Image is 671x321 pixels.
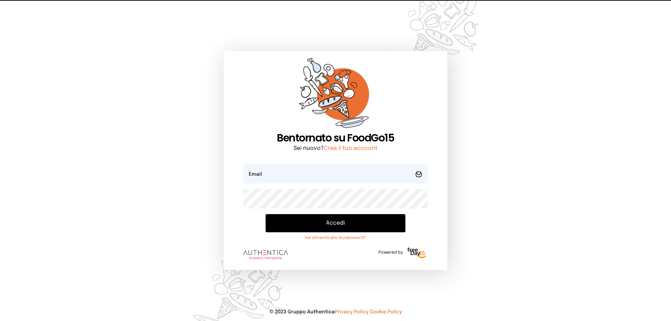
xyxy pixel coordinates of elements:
a: Hai dimenticato la password? [266,235,405,241]
p: © 2023 Gruppo Authentica [11,308,660,315]
span: Powered by [378,250,403,255]
img: logo.8f33a47.png [243,250,288,259]
p: Sei nuovo? [243,144,428,153]
a: Privacy Policy [335,309,368,314]
img: logo-freeday.3e08031.png [406,246,428,260]
h1: Bentornato su FoodGo15 [243,132,428,144]
img: sticker-orange.65babaf.png [299,58,372,132]
a: Cookie Policy [370,309,402,314]
button: Accedi [266,214,405,232]
a: Crea il tuo account [324,145,377,151]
